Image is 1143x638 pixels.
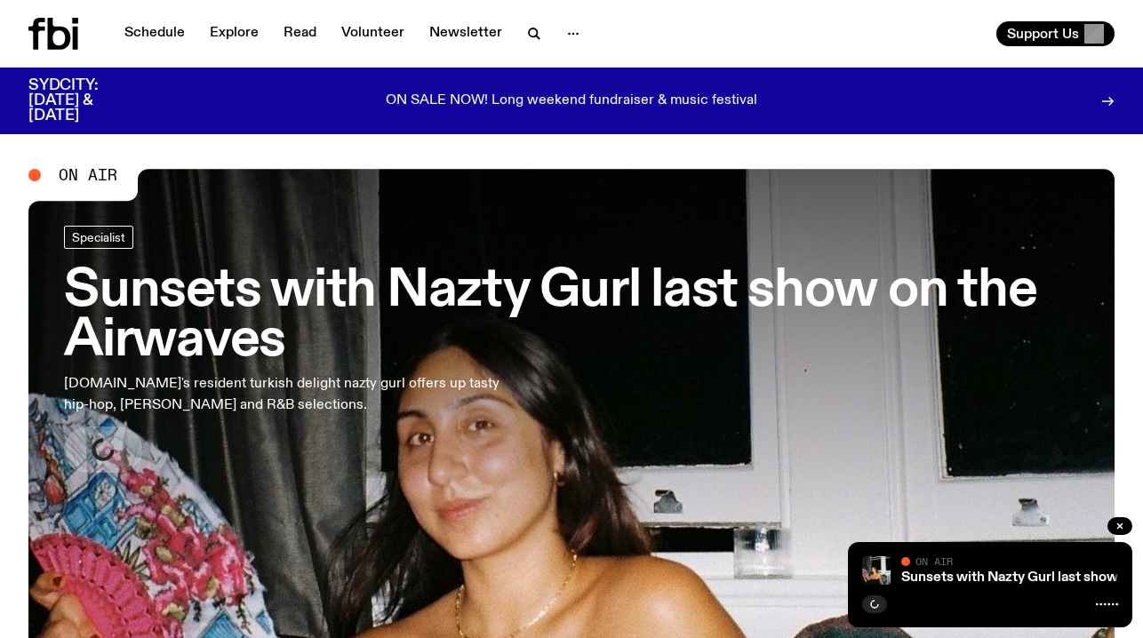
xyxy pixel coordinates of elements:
span: On Air [59,167,117,183]
p: ON SALE NOW! Long weekend fundraiser & music festival [386,93,757,109]
a: Sunsets with Nazty Gurl last show on the Airwaves[DOMAIN_NAME]'s resident turkish delight nazty g... [64,226,1079,473]
h3: SYDCITY: [DATE] & [DATE] [28,78,142,124]
span: On Air [915,555,953,567]
a: Newsletter [419,21,513,46]
a: Read [273,21,327,46]
button: Support Us [996,21,1115,46]
span: Specialist [72,230,125,243]
span: Support Us [1007,26,1079,42]
a: Volunteer [331,21,415,46]
a: Specialist [64,226,133,249]
p: [DOMAIN_NAME]'s resident turkish delight nazty gurl offers up tasty hip-hop, [PERSON_NAME] and R&... [64,373,519,416]
a: Schedule [114,21,196,46]
h3: Sunsets with Nazty Gurl last show on the Airwaves [64,267,1079,366]
a: Explore [199,21,269,46]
